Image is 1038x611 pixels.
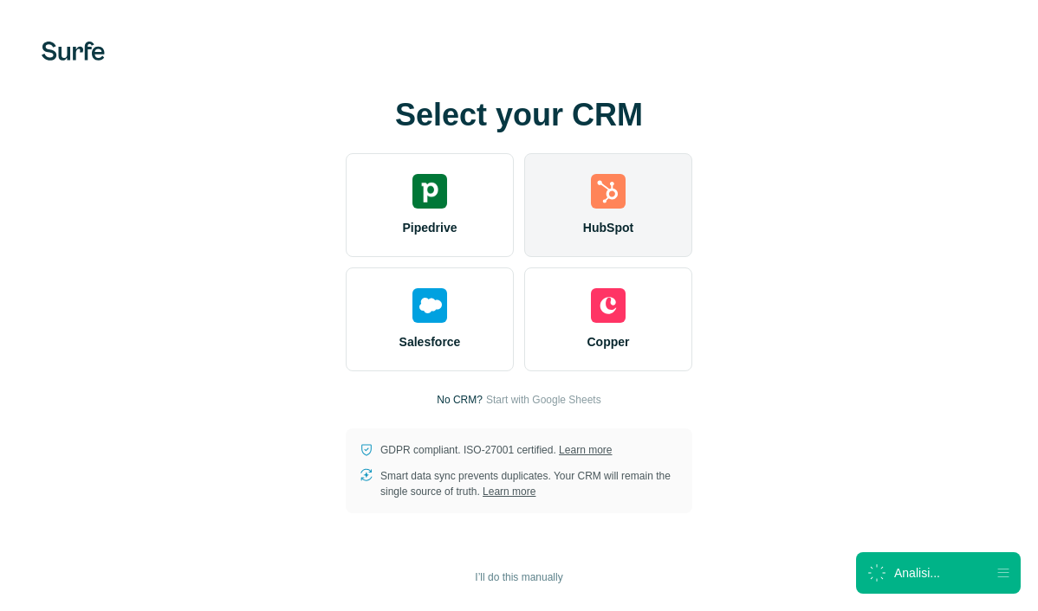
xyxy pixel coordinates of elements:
[42,42,105,61] img: Surfe's logo
[583,219,633,236] span: HubSpot
[412,288,447,323] img: salesforce's logo
[399,333,461,351] span: Salesforce
[559,444,612,456] a: Learn more
[475,569,562,585] span: I’ll do this manually
[591,288,626,323] img: copper's logo
[402,219,457,236] span: Pipedrive
[591,174,626,209] img: hubspot's logo
[463,564,574,590] button: I’ll do this manually
[380,442,612,458] p: GDPR compliant. ISO-27001 certified.
[587,333,630,351] span: Copper
[346,98,692,132] h1: Select your CRM
[412,174,447,209] img: pipedrive's logo
[483,486,535,498] a: Learn more
[437,392,483,408] p: No CRM?
[380,468,678,499] p: Smart data sync prevents duplicates. Your CRM will remain the single source of truth.
[486,392,601,408] button: Start with Google Sheets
